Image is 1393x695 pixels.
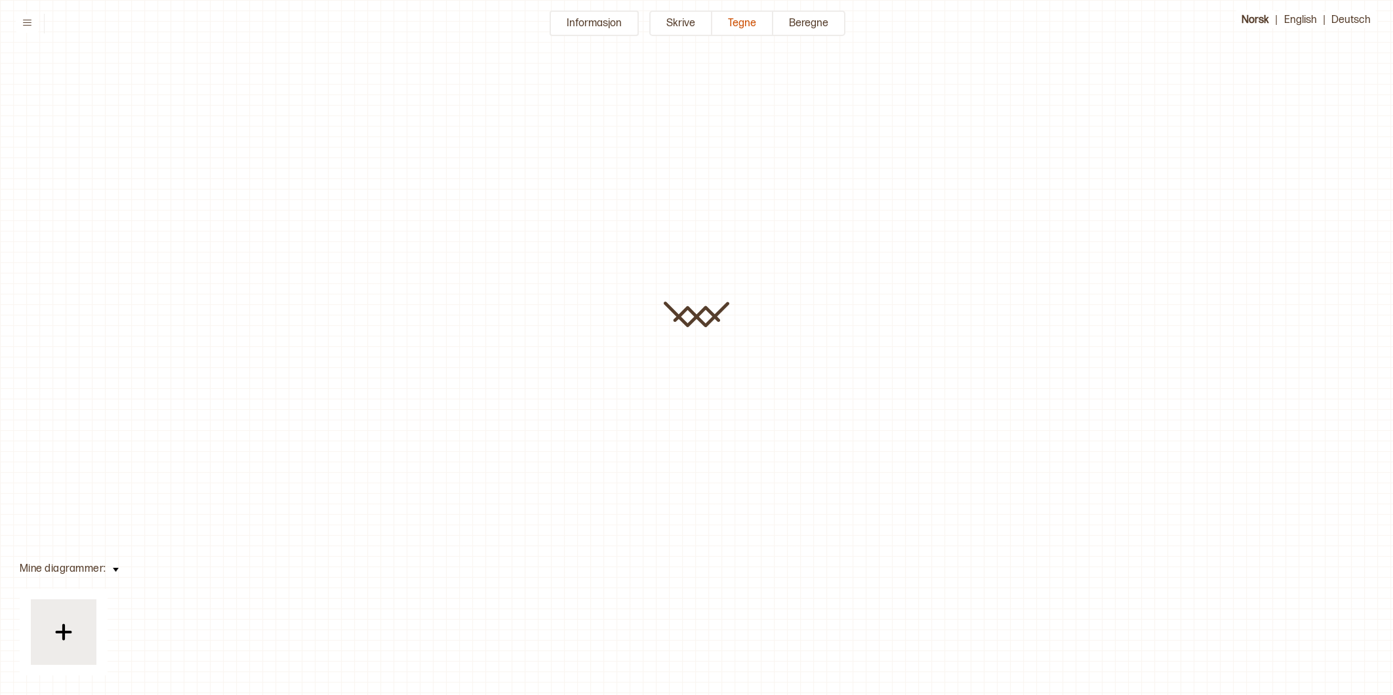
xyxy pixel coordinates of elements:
button: Tegne [712,10,773,36]
button: Deutsch [1325,10,1377,28]
div: | | [1213,10,1377,36]
img: arrow [113,568,119,572]
button: Informasjon [550,10,639,36]
button: Beregne [773,10,845,36]
img: plus_black [47,616,80,648]
button: plus_black [20,589,108,675]
button: Norsk [1235,10,1276,28]
button: Skrive [649,10,712,36]
button: English [1278,10,1323,28]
